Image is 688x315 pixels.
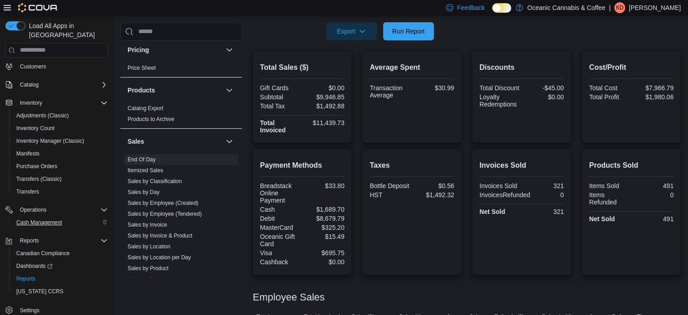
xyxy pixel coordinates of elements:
button: Operations [16,204,50,215]
div: HST [370,191,410,199]
button: Cash Management [9,216,111,229]
span: Adjustments (Classic) [13,110,108,121]
span: Feedback [457,3,484,12]
div: Total Profit [589,93,629,101]
a: Cash Management [13,217,66,228]
a: Transfers [13,186,43,197]
button: Catalog [2,78,111,91]
span: Sales by Invoice [128,221,167,228]
button: Sales [128,137,222,146]
button: Customers [2,60,111,73]
span: Run Report [392,27,425,36]
a: Dashboards [9,260,111,272]
span: Transfers (Classic) [16,175,62,183]
div: Cashback [260,258,300,266]
div: Visa [260,249,300,257]
strong: Total Invoiced [260,119,286,134]
a: Sales by Classification [128,178,182,184]
button: Inventory Manager (Classic) [9,135,111,147]
div: Transaction Average [370,84,410,99]
div: Sales [120,154,242,310]
button: Sales [224,136,235,147]
span: Itemized Sales [128,167,163,174]
h2: Total Sales ($) [260,62,345,73]
strong: Net Sold [589,215,615,223]
div: $7,966.79 [633,84,674,92]
div: $1,492.88 [304,102,344,110]
span: Canadian Compliance [16,250,70,257]
span: Sales by Employee (Created) [128,199,199,207]
a: Purchase Orders [13,161,61,172]
div: 491 [633,182,674,189]
button: Purchase Orders [9,160,111,173]
div: $1,492.32 [414,191,454,199]
button: Adjustments (Classic) [9,109,111,122]
span: Reports [13,273,108,284]
span: Price Sheet [128,64,156,72]
div: $0.56 [414,182,454,189]
span: Operations [20,206,47,213]
a: Sales by Day [128,189,160,195]
div: Total Cost [589,84,629,92]
span: Canadian Compliance [13,248,108,259]
span: Products to Archive [128,116,174,123]
div: $695.75 [304,249,344,257]
div: $0.00 [304,258,344,266]
button: Catalog [16,79,42,90]
span: Purchase Orders [16,163,57,170]
a: Sales by Invoice & Product [128,233,192,239]
div: $0.00 [304,84,344,92]
span: Cash Management [16,219,62,226]
a: Manifests [13,148,43,159]
a: Sales by Product [128,265,169,271]
span: Transfers [13,186,108,197]
span: Dashboards [13,261,108,271]
div: 0 [633,191,674,199]
span: Sales by Classification [128,178,182,185]
div: Cash [260,206,300,213]
button: Run Report [383,22,434,40]
input: Dark Mode [492,3,511,13]
span: Operations [16,204,108,215]
a: Customers [16,61,50,72]
div: $15.49 [304,233,344,240]
div: -$45.00 [523,84,564,92]
button: Inventory Count [9,122,111,135]
a: Canadian Compliance [13,248,73,259]
button: Transfers [9,185,111,198]
div: Kim Dixon [614,2,625,13]
a: [US_STATE] CCRS [13,286,67,297]
span: Settings [20,307,39,314]
div: Total Discount [479,84,520,92]
button: Operations [2,204,111,216]
a: End Of Day [128,156,156,163]
span: Transfers (Classic) [13,174,108,184]
div: $325.20 [304,224,344,231]
div: 491 [633,215,674,223]
span: Sales by Location [128,243,171,250]
div: 321 [523,182,564,189]
a: Sales by Location [128,243,171,250]
span: Inventory Manager (Classic) [16,137,84,145]
div: Oceanic Gift Card [260,233,300,247]
div: 0 [534,191,564,199]
div: Gift Cards [260,84,300,92]
span: Reports [20,237,39,244]
button: [US_STATE] CCRS [9,285,111,298]
button: Inventory [2,97,111,109]
button: Pricing [128,45,222,54]
span: Catalog [16,79,108,90]
a: Sales by Employee (Tendered) [128,211,202,217]
span: [US_STATE] CCRS [16,288,63,295]
h2: Invoices Sold [479,160,564,171]
span: Customers [20,63,46,70]
span: Cash Management [13,217,108,228]
div: $1,689.70 [304,206,344,213]
span: Adjustments (Classic) [16,112,69,119]
span: Dashboards [16,262,52,270]
button: Transfers (Classic) [9,173,111,185]
h2: Taxes [370,160,454,171]
button: Pricing [224,44,235,55]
